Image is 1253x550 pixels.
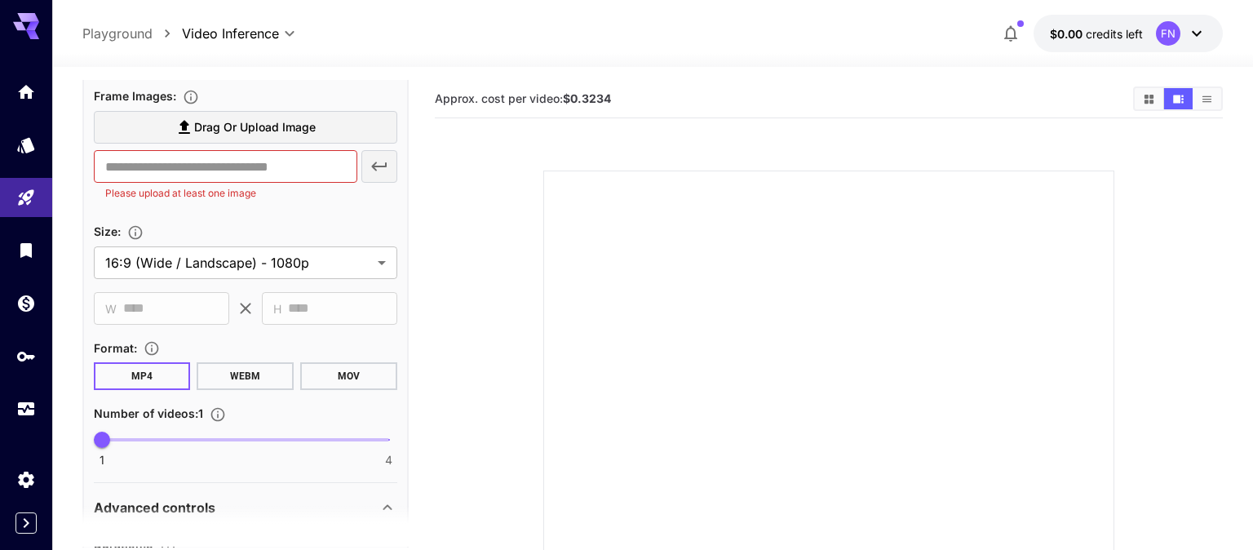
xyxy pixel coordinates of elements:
span: Frame Images : [94,89,176,103]
p: Advanced controls [94,498,215,517]
div: Playground [16,188,36,208]
span: Size : [94,224,121,238]
div: Usage [16,399,36,419]
b: $0.3234 [563,91,611,105]
span: Approx. cost per video: [435,91,611,105]
button: Adjust the dimensions of the generated image by specifying its width and height in pixels, or sel... [121,224,150,241]
span: 1 [100,452,104,468]
button: Show videos in video view [1164,88,1193,109]
div: Library [16,240,36,260]
span: Video Inference [182,24,279,43]
button: Specify how many videos to generate in a single request. Each video generation will be charged se... [203,406,232,423]
span: Number of videos : 1 [94,406,203,420]
span: 4 [385,452,392,468]
p: Please upload at least one image [105,185,346,202]
div: Home [16,82,36,102]
div: Models [16,135,36,155]
div: $0.00 [1050,25,1143,42]
span: Drag or upload image [194,118,316,138]
div: Advanced controls [94,488,397,527]
button: Expand sidebar [15,512,37,534]
span: 16:9 (Wide / Landscape) - 1080p [105,253,371,273]
button: Show videos in list view [1193,88,1221,109]
span: W [105,299,117,318]
span: credits left [1086,27,1143,41]
button: Upload frame images. [176,89,206,105]
div: Settings [16,469,36,490]
button: WEBM [197,362,294,390]
span: H [273,299,281,318]
div: API Keys [16,346,36,366]
button: MOV [300,362,397,390]
a: Playground [82,24,153,43]
nav: breadcrumb [82,24,182,43]
span: Format : [94,341,137,355]
div: Show videos in grid viewShow videos in video viewShow videos in list view [1133,86,1223,111]
button: $0.00FN [1034,15,1223,52]
span: $0.00 [1050,27,1086,41]
button: MP4 [94,362,191,390]
button: Choose the file format for the output video. [137,340,166,357]
button: Show videos in grid view [1135,88,1163,109]
label: Drag or upload image [94,111,397,144]
div: Wallet [16,293,36,313]
div: FN [1156,21,1180,46]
